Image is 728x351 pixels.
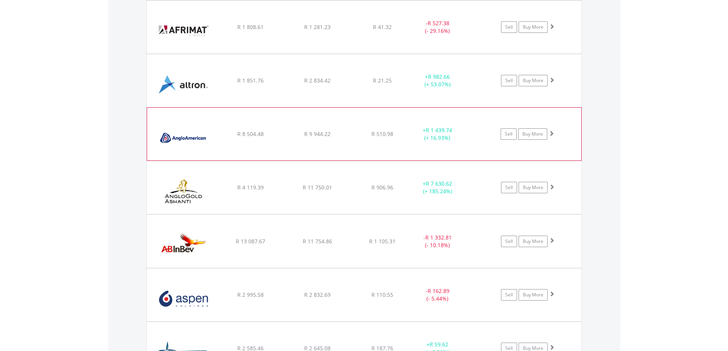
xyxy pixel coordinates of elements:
[373,77,392,84] span: R 21.25
[428,19,449,27] span: R 527.38
[237,77,264,84] span: R 1 851.76
[237,184,264,191] span: R 4 119.39
[501,75,517,86] a: Sell
[304,291,331,298] span: R 2 832.69
[151,171,216,212] img: EQU.ZA.ANG.png
[501,289,517,301] a: Sell
[519,236,548,247] a: Buy More
[518,128,547,140] a: Buy More
[371,130,393,137] span: R 510.98
[151,278,216,319] img: EQU.ZA.APN.png
[428,287,449,294] span: R 162.89
[519,21,548,33] a: Buy More
[409,19,467,35] div: - (- 29.16%)
[237,291,264,298] span: R 2 995.58
[519,289,548,301] a: Buy More
[151,64,216,105] img: EQU.ZA.AEL.png
[501,182,517,193] a: Sell
[501,21,517,33] a: Sell
[501,236,517,247] a: Sell
[501,128,517,140] a: Sell
[409,287,467,302] div: - (- 5.44%)
[409,73,467,88] div: + (+ 53.07%)
[304,77,331,84] span: R 2 834.42
[430,341,448,348] span: R 59.62
[237,23,264,31] span: R 1 808.61
[371,291,393,298] span: R 110.55
[373,23,392,31] span: R 41.32
[304,130,331,137] span: R 9 944.22
[236,238,265,245] span: R 13 087.67
[425,234,452,241] span: R 1 332.81
[426,126,452,134] span: R 1 439.74
[409,180,467,195] div: + (+ 185.24%)
[151,117,217,159] img: EQU.ZA.AGL.png
[303,184,332,191] span: R 11 750.01
[304,23,331,31] span: R 1 281.23
[519,75,548,86] a: Buy More
[519,182,548,193] a: Buy More
[428,73,450,80] span: R 982.66
[303,238,332,245] span: R 11 754.86
[151,10,216,52] img: EQU.ZA.AFT.png
[151,224,216,265] img: EQU.ZA.ANH.png
[409,234,467,249] div: - (- 10.18%)
[237,130,264,137] span: R 8 504.48
[369,238,396,245] span: R 1 105.31
[426,180,452,187] span: R 7 630.62
[409,126,466,142] div: + (+ 16.93%)
[371,184,393,191] span: R 906.96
